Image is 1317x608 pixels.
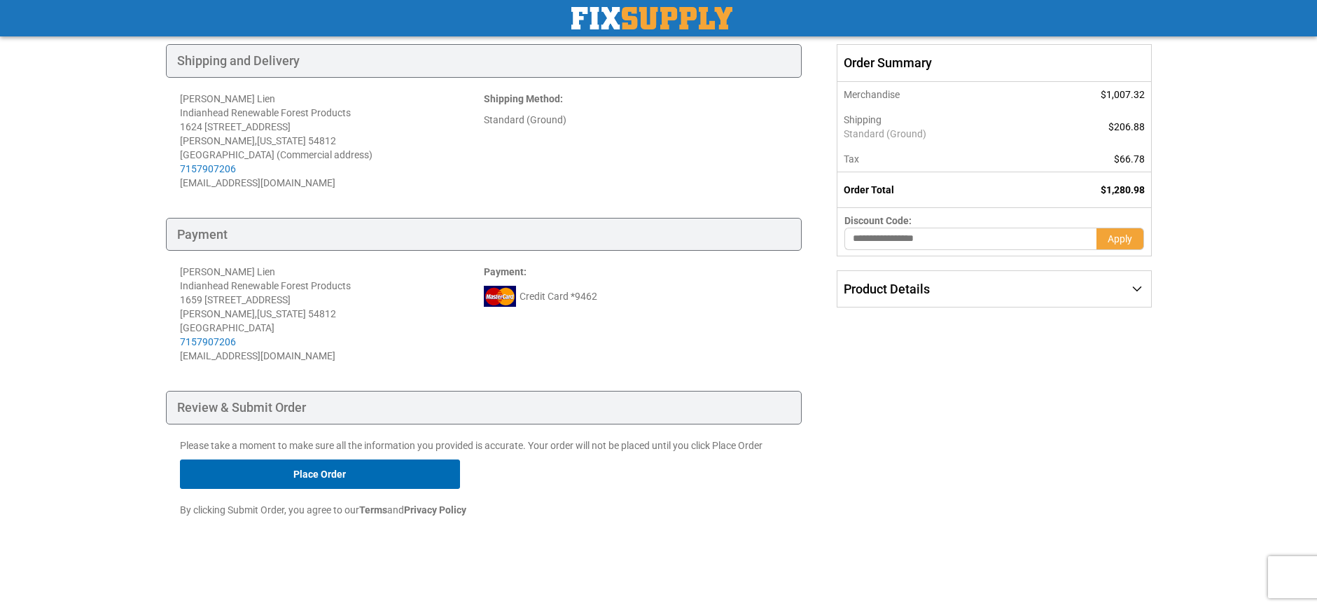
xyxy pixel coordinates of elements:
[166,218,802,251] div: Payment
[180,503,788,517] p: By clicking Submit Order, you agree to our and
[180,177,335,188] span: [EMAIL_ADDRESS][DOMAIN_NAME]
[180,336,236,347] a: 7157907206
[484,93,563,104] strong: :
[844,215,912,226] span: Discount Code:
[484,286,516,307] img: mc.png
[180,163,236,174] a: 7157907206
[180,92,484,190] address: [PERSON_NAME] Lien Indianhead Renewable Forest Products 1624 [STREET_ADDRESS] [PERSON_NAME] , 548...
[844,282,930,296] span: Product Details
[837,146,1033,172] th: Tax
[571,7,732,29] img: Fix Industrial Supply
[844,127,1026,141] span: Standard (Ground)
[359,504,387,516] strong: Terms
[180,265,484,349] div: [PERSON_NAME] Lien Indianhead Renewable Forest Products 1659 [STREET_ADDRESS] [PERSON_NAME] , 548...
[484,286,788,307] div: Credit Card *9462
[180,350,335,361] span: [EMAIL_ADDRESS][DOMAIN_NAME]
[484,113,788,127] div: Standard (Ground)
[837,44,1151,82] span: Order Summary
[837,82,1033,107] th: Merchandise
[166,391,802,424] div: Review & Submit Order
[166,44,802,78] div: Shipping and Delivery
[484,93,560,104] span: Shipping Method
[484,266,527,277] strong: :
[257,135,306,146] span: [US_STATE]
[404,504,466,516] strong: Privacy Policy
[257,308,306,319] span: [US_STATE]
[1101,89,1145,100] span: $1,007.32
[844,184,894,195] strong: Order Total
[180,438,788,452] p: Please take a moment to make sure all the information you provided is accurate. Your order will n...
[1096,228,1144,250] button: Apply
[1101,184,1145,195] span: $1,280.98
[1108,233,1132,244] span: Apply
[571,7,732,29] a: store logo
[180,460,460,489] button: Place Order
[484,266,524,277] span: Payment
[1108,121,1145,132] span: $206.88
[1114,153,1145,165] span: $66.78
[844,114,882,125] span: Shipping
